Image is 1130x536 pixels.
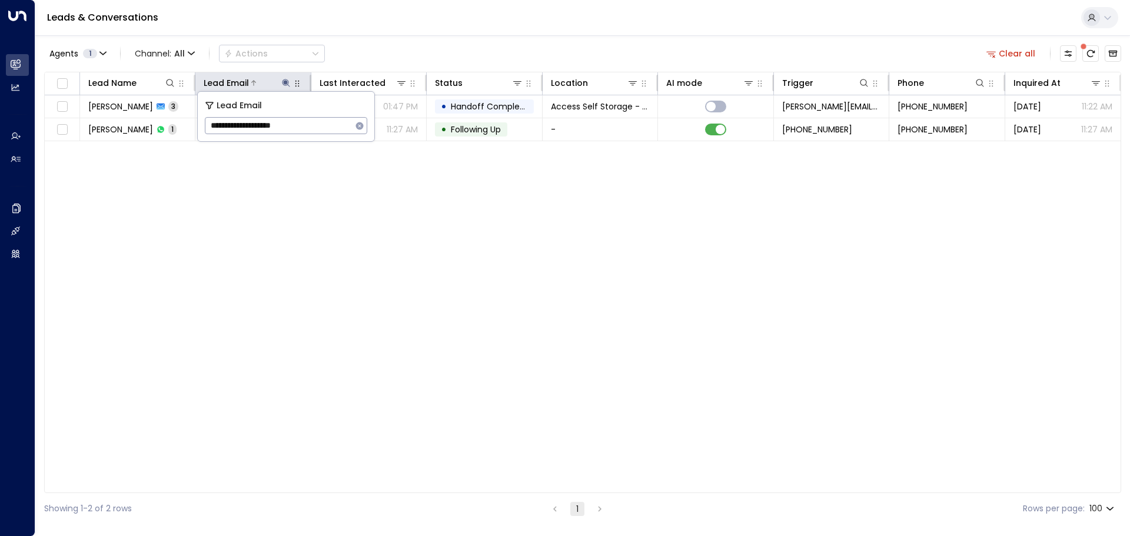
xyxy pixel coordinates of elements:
div: Lead Email [204,76,249,90]
div: AI mode [666,76,702,90]
div: Last Interacted [320,76,385,90]
button: page 1 [570,502,584,516]
span: 1 [168,124,177,134]
nav: pagination navigation [547,501,607,516]
span: Lead Email [217,99,262,112]
span: Sep 20, 2025 [1013,124,1041,135]
p: 11:27 AM [387,124,418,135]
span: 3 [168,101,178,111]
div: Button group with a nested menu [219,45,325,62]
div: Last Interacted [320,76,407,90]
div: Status [435,76,463,90]
div: Actions [224,48,268,59]
p: 11:22 AM [1082,101,1112,112]
div: Location [551,76,588,90]
div: Inquired At [1013,76,1102,90]
span: +447547729546 [898,101,968,112]
span: There are new threads available. Refresh the grid to view the latest updates. [1082,45,1099,62]
td: - [543,118,658,141]
div: Lead Name [88,76,176,90]
span: Toggle select row [55,122,69,137]
div: Trigger [782,76,813,90]
div: Lead Email [204,76,291,90]
div: Location [551,76,639,90]
span: Shannon Oyemade [88,124,153,135]
div: Inquired At [1013,76,1061,90]
div: Phone [898,76,924,90]
div: Phone [898,76,985,90]
span: Following Up [451,124,501,135]
div: Showing 1-2 of 2 rows [44,502,132,515]
button: Archived Leads [1105,45,1121,62]
span: Sep 20, 2025 [1013,101,1041,112]
p: 01:47 PM [383,101,418,112]
div: Trigger [782,76,870,90]
button: Channel:All [130,45,200,62]
button: Clear all [982,45,1041,62]
span: +447547729546 [782,124,852,135]
a: Leads & Conversations [47,11,158,24]
span: Agents [49,49,78,58]
button: Customize [1060,45,1076,62]
span: laura.chambers@accessstorage.com [782,101,880,112]
div: 100 [1089,500,1116,517]
div: Status [435,76,523,90]
span: Toggle select row [55,99,69,114]
label: Rows per page: [1023,502,1085,515]
span: 1 [83,49,97,58]
div: AI mode [666,76,754,90]
span: Toggle select all [55,76,69,91]
span: Shannon Oyemade [88,101,153,112]
button: Actions [219,45,325,62]
span: Handoff Completed [451,101,534,112]
span: All [174,49,185,58]
div: • [441,119,447,139]
button: Agents1 [44,45,111,62]
p: 11:27 AM [1081,124,1112,135]
div: Lead Name [88,76,137,90]
span: Access Self Storage - Sutton [551,101,649,112]
div: • [441,96,447,116]
span: Channel: [130,45,200,62]
span: +447547729546 [898,124,968,135]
